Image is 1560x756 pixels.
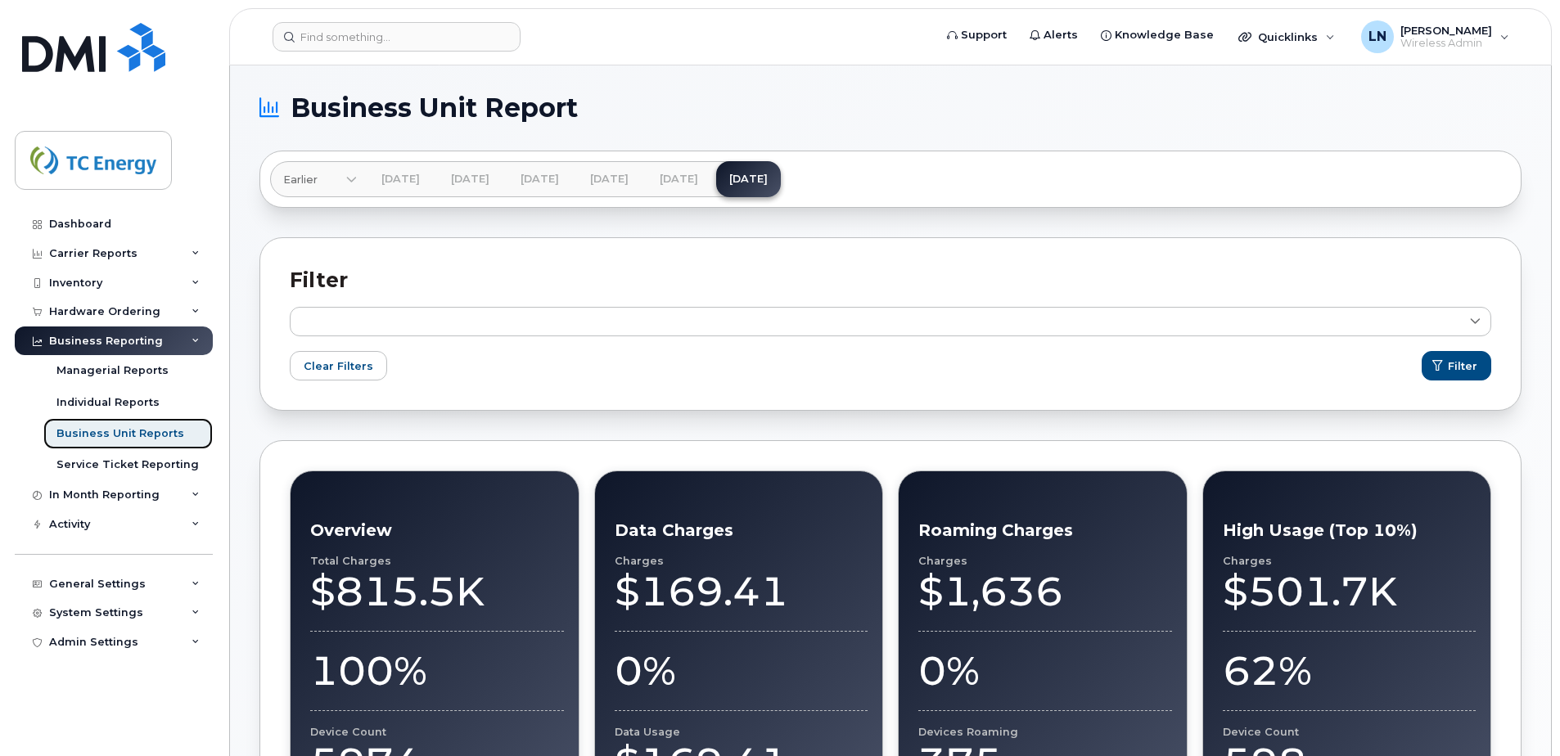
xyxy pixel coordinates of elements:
div: Devices Roaming [918,726,1172,738]
span: Filter [1448,358,1477,374]
div: Charges [918,555,1172,567]
span: Earlier [283,172,318,187]
span: Clear Filters [304,358,373,374]
h3: High Usage (Top 10%) [1223,520,1477,540]
a: Earlier [270,161,357,197]
div: Data Usage [615,726,868,738]
h3: Overview [310,520,564,540]
div: Device Count [310,726,564,738]
a: [DATE] [507,161,572,197]
div: Charges [1223,555,1477,567]
a: [DATE] [368,161,433,197]
div: $501.7K [1223,567,1477,616]
a: [DATE] [647,161,711,197]
div: Charges [615,555,868,567]
div: $1,636 [918,567,1172,616]
div: 62% [1223,646,1477,695]
iframe: Messenger Launcher [1489,685,1548,744]
div: 100% [310,646,564,695]
h2: Filter [290,268,1491,292]
div: Device Count [1223,726,1477,738]
div: 0% [615,646,868,695]
a: [DATE] [577,161,642,197]
h3: Data Charges [615,520,868,540]
h3: Roaming Charges [918,520,1172,540]
a: [DATE] [716,161,781,197]
button: Clear Filters [290,351,387,380]
div: 0% [918,646,1172,695]
span: Business Unit Report [291,96,578,120]
a: [DATE] [438,161,503,197]
div: $169.41 [615,567,868,616]
div: Total Charges [310,555,564,567]
button: Filter [1422,351,1491,380]
div: $815.5K [310,567,564,616]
